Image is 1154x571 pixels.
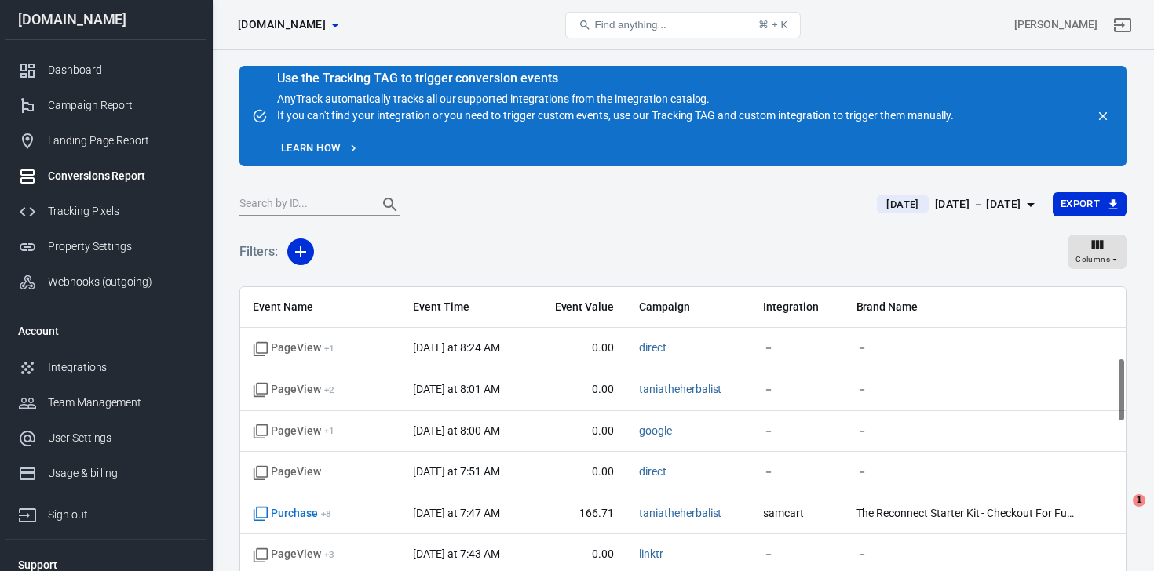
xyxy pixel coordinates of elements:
span: Columns [1075,253,1110,267]
span: － [763,424,831,439]
div: ⌘ + K [758,19,787,31]
time: 2025-09-30T08:00:54-04:00 [413,424,499,437]
span: － [763,547,831,562]
span: PageView [253,382,334,398]
sup: + 1 [324,425,334,436]
a: Sign out [1104,6,1141,44]
time: 2025-09-30T08:24:48-04:00 [413,341,499,354]
a: Property Settings [5,229,206,264]
div: AnyTrack automatically tracks all our supported integrations from the . If you can't find your in... [277,72,954,124]
time: 2025-09-30T07:43:48-04:00 [413,547,499,560]
a: Usage & billing [5,456,206,491]
span: － [763,464,831,480]
button: close [1092,105,1114,127]
span: － [856,340,1076,356]
input: Search by ID... [239,195,365,215]
a: Integrations [5,350,206,385]
button: Search [371,186,409,224]
a: Tracking Pixels [5,194,206,229]
span: taniatheherbalist [639,506,721,522]
span: Standard event name [253,464,321,480]
span: The Reconnect Starter Kit - Checkout For Funnel [856,506,1076,522]
a: Team Management [5,385,206,420]
span: PageView [253,340,334,356]
div: Webhooks (outgoing) [48,274,194,290]
a: integration catalog [615,93,707,105]
span: － [763,382,831,398]
span: taniatheherbalist [639,382,721,398]
span: － [856,547,1076,562]
span: 0.00 [542,464,614,480]
div: Property Settings [48,238,194,255]
div: Campaign Report [48,97,194,114]
span: PageView [253,547,334,562]
span: Campaign [639,300,738,315]
span: － [856,464,1076,480]
div: [DATE] － [DATE] [935,195,1021,214]
div: User Settings [48,430,194,446]
h5: Filters: [239,227,278,277]
sup: + 3 [324,549,334,560]
div: Team Management [48,395,194,411]
div: Integrations [48,359,194,376]
div: Tracking Pixels [48,203,194,220]
button: [DATE][DATE] － [DATE] [864,191,1052,217]
time: 2025-09-30T07:51:53-04:00 [413,465,499,478]
a: linktr [639,547,663,560]
div: Conversions Report [48,168,194,184]
span: Event Name [253,300,388,315]
span: google [639,424,672,439]
span: Purchase [253,506,331,522]
span: 0.00 [542,424,614,439]
span: samcart [763,506,831,522]
a: Sign out [5,491,206,533]
a: Conversions Report [5,158,206,194]
a: Learn how [277,136,363,161]
div: Use the Tracking TAG to trigger conversion events [277,71,954,86]
div: [DOMAIN_NAME] [5,13,206,27]
span: direct [639,464,666,480]
button: Find anything...⌘ + K [565,12,801,38]
a: taniatheherbalist [639,383,721,395]
span: PageView [253,424,334,439]
span: 0.00 [542,340,614,356]
a: Campaign Report [5,88,206,123]
a: taniatheherbalist [639,507,721,519]
span: 1 [1133,494,1145,507]
div: Usage & billing [48,465,194,482]
span: 0.00 [542,382,614,398]
div: Landing Page Report [48,133,194,149]
a: direct [639,465,666,478]
a: Dashboard [5,53,206,88]
iframe: Intercom live chat [1101,494,1138,532]
a: Landing Page Report [5,123,206,158]
button: Columns [1068,235,1127,269]
div: Sign out [48,507,194,523]
span: [DATE] [880,197,925,213]
span: － [856,382,1076,398]
span: Find anything... [594,19,666,31]
time: 2025-09-30T08:01:52-04:00 [413,383,499,395]
span: direct [639,340,666,356]
sup: + 8 [321,508,331,519]
a: Webhooks (outgoing) [5,264,206,300]
span: 166.71 [542,506,614,522]
span: － [763,340,831,356]
span: Event Value [542,300,614,315]
span: Brand Name [856,300,1076,315]
span: 0.00 [542,547,614,562]
sup: + 1 [324,343,334,354]
a: google [639,424,672,437]
button: Export [1053,192,1127,216]
div: Dashboard [48,62,194,78]
span: linktr [639,547,663,562]
span: Event Time [413,300,517,315]
button: [DOMAIN_NAME] [232,10,345,39]
sup: + 2 [324,384,334,395]
a: direct [639,341,666,354]
li: Account [5,312,206,350]
time: 2025-09-30T07:47:38-04:00 [413,507,499,519]
span: taniatheherbalist.com [238,15,326,35]
span: Integration [763,300,831,315]
span: － [856,424,1076,439]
